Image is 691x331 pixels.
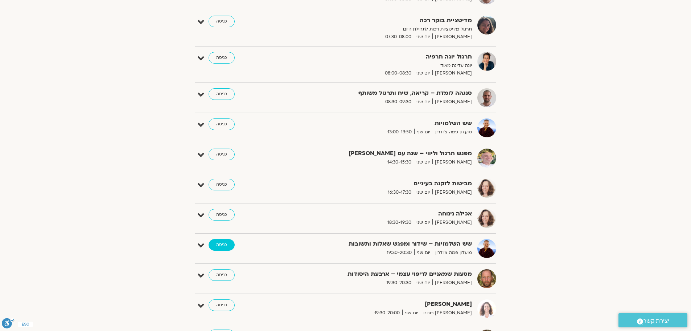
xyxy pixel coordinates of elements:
span: יום שני [414,189,432,196]
span: יום שני [414,158,432,166]
a: כניסה [209,299,235,311]
a: כניסה [209,52,235,64]
a: כניסה [209,239,235,251]
span: [PERSON_NAME] רוחם [421,309,472,317]
span: יום שני [414,98,432,106]
span: 14:30-15:30 [385,158,414,166]
span: [PERSON_NAME] [432,98,472,106]
strong: אכילה נינוחה [294,209,472,219]
strong: [PERSON_NAME] [294,299,472,309]
span: יום שני [402,309,421,317]
span: 16:30-17:30 [385,189,414,196]
span: 07:30-08:00 [383,33,414,41]
span: יום שני [414,279,432,287]
span: יום שני [414,128,433,136]
p: יוגה עדינה מאוד [294,62,472,69]
a: כניסה [209,88,235,100]
a: כניסה [209,16,235,27]
span: יצירת קשר [643,316,669,326]
span: יום שני [414,33,432,41]
strong: שש השלמויות [294,118,472,128]
a: כניסה [209,209,235,221]
strong: סנגהה לומדת – קריאה, שיח ותרגול משותף [294,88,472,98]
span: 18:30-19:30 [385,219,414,226]
span: [PERSON_NAME] [432,158,472,166]
strong: מדיטציית בוקר רכה [294,16,472,25]
a: כניסה [209,179,235,190]
span: מועדון פמה צ'ודרון [433,128,472,136]
span: יום שני [414,249,433,257]
span: 19:30-20:30 [384,249,414,257]
span: 08:00-08:30 [382,69,414,77]
a: כניסה [209,269,235,281]
span: [PERSON_NAME] [432,189,472,196]
span: [PERSON_NAME] [432,279,472,287]
span: [PERSON_NAME] [432,33,472,41]
strong: מפגש תרגול וליווי – שנה עם [PERSON_NAME] [294,149,472,158]
a: כניסה [209,149,235,160]
a: כניסה [209,118,235,130]
span: [PERSON_NAME] [432,69,472,77]
strong: תרגול יוגה תרפיה [294,52,472,62]
span: 19:30-20:00 [372,309,402,317]
span: מועדון פמה צ'ודרון [433,249,472,257]
span: יום שני [414,219,432,226]
span: 13:00-13:50 [385,128,414,136]
strong: מסעות שמאניים לריפוי עצמי – ארבעת היסודות [294,269,472,279]
p: תרגול מדיטציות רכות לתחילת היום [294,25,472,33]
span: 08:30-09:30 [383,98,414,106]
a: יצירת קשר [618,313,687,327]
strong: שש השלמויות – שידור ומפגש שאלות ותשובות [294,239,472,249]
span: יום שני [414,69,432,77]
span: 19:30-20:30 [384,279,414,287]
span: [PERSON_NAME] [432,219,472,226]
strong: מביטות לזקנה בעיניים [294,179,472,189]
